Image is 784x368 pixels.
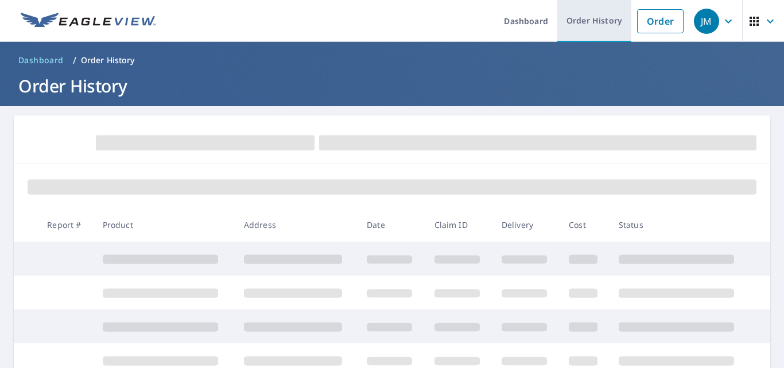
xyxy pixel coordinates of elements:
[73,53,76,67] li: /
[38,208,93,242] th: Report #
[235,208,358,242] th: Address
[492,208,560,242] th: Delivery
[425,208,492,242] th: Claim ID
[694,9,719,34] div: JM
[94,208,235,242] th: Product
[14,74,770,98] h1: Order History
[358,208,425,242] th: Date
[14,51,68,69] a: Dashboard
[560,208,610,242] th: Cost
[81,55,135,66] p: Order History
[21,13,156,30] img: EV Logo
[14,51,770,69] nav: breadcrumb
[637,9,684,33] a: Order
[610,208,751,242] th: Status
[18,55,64,66] span: Dashboard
